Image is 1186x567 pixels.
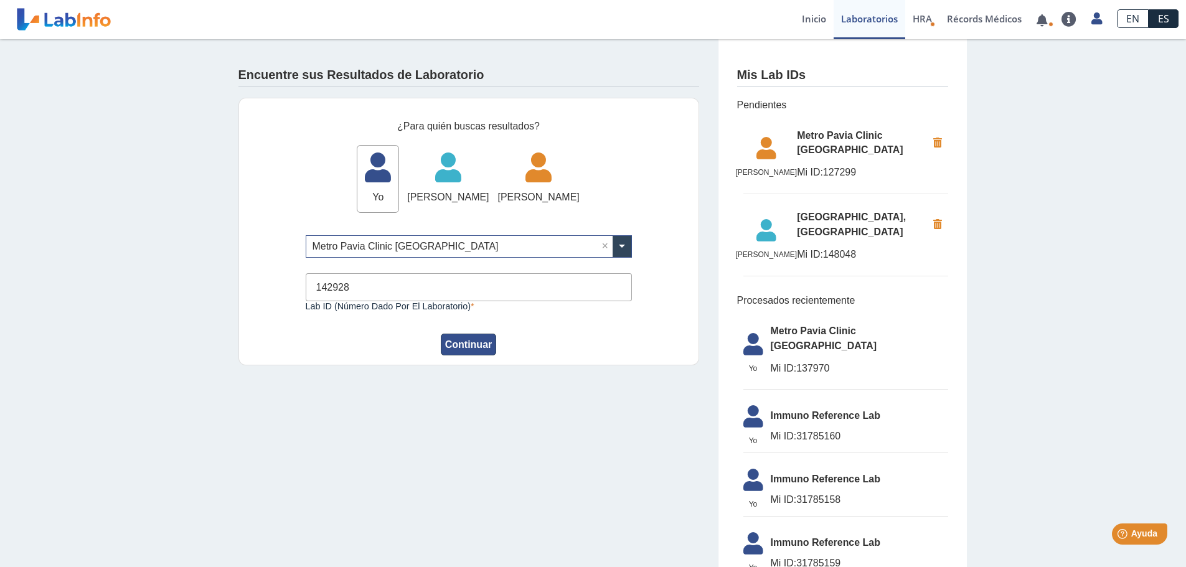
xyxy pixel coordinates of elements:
span: 127299 [797,165,926,180]
span: 31785158 [771,492,948,507]
span: 148048 [797,247,926,262]
span: [GEOGRAPHIC_DATA], [GEOGRAPHIC_DATA] [797,210,926,240]
span: Yo [357,190,398,205]
a: EN [1117,9,1149,28]
span: [PERSON_NAME] [736,167,798,178]
span: Mi ID: [771,494,797,505]
span: Yo [736,435,771,446]
span: Mi ID: [797,249,823,260]
span: [PERSON_NAME] [498,190,580,205]
span: Clear all [602,239,613,254]
span: Immuno Reference Lab [771,408,948,423]
span: 31785160 [771,429,948,444]
span: HRA [913,12,932,25]
span: Yo [736,363,771,374]
span: Metro Pavia Clinic [GEOGRAPHIC_DATA] [797,128,926,158]
span: [PERSON_NAME] [407,190,489,205]
a: ES [1149,9,1179,28]
span: Metro Pavia Clinic [GEOGRAPHIC_DATA] [771,324,948,354]
span: Immuno Reference Lab [771,472,948,487]
span: Mi ID: [771,363,797,373]
div: ¿Para quién buscas resultados? [306,119,632,134]
span: Immuno Reference Lab [771,535,948,550]
span: Procesados recientemente [737,293,948,308]
button: Continuar [441,334,497,355]
span: [PERSON_NAME] [736,249,798,260]
iframe: Help widget launcher [1075,518,1172,553]
span: Yo [736,499,771,510]
span: 137970 [771,361,948,376]
label: Lab ID (número dado por el laboratorio) [306,301,632,311]
h4: Encuentre sus Resultados de Laboratorio [238,68,484,83]
span: Mi ID: [797,167,823,177]
span: Pendientes [737,98,948,113]
span: Mi ID: [771,431,797,441]
h4: Mis Lab IDs [737,68,806,83]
